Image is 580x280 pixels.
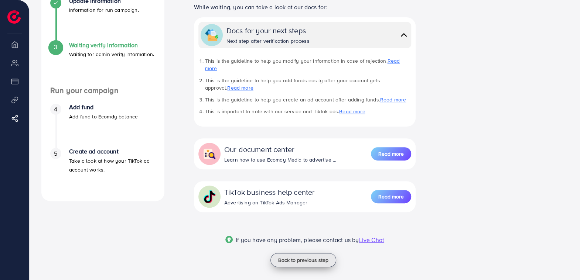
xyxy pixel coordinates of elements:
[378,150,404,158] span: Read more
[205,96,411,103] li: This is the guideline to help you create an ad account after adding funds.
[205,108,411,115] li: This is important to note with our service and TikTok ads.
[339,108,365,115] a: Read more
[378,193,404,200] span: Read more
[270,253,336,267] button: Back to previous step
[7,10,21,24] img: logo
[69,156,156,174] p: Take a look at how your TikTok ad account works.
[359,236,384,244] span: Live Chat
[224,144,336,155] div: Our document center
[236,236,359,244] span: If you have any problem, please contact us by
[203,190,216,203] img: collapse
[399,30,409,40] img: collapse
[203,147,216,160] img: collapse
[54,43,57,51] span: 3
[224,187,315,197] div: TikTok business help center
[371,190,411,203] button: Read more
[371,147,411,160] button: Read more
[224,199,315,206] div: Advertising on TikTok Ads Manager
[69,42,154,49] h4: Waiting verify information
[41,42,164,86] li: Waiting verify information
[69,148,156,155] h4: Create ad account
[371,189,411,204] a: Read more
[194,3,416,11] p: While waiting, you can take a look at our docs for:
[205,57,400,72] a: Read more
[54,105,57,114] span: 4
[380,96,406,103] a: Read more
[278,256,328,264] span: Back to previous step
[549,247,574,274] iframe: Chat
[226,25,310,36] div: Docs for your next steps
[69,112,138,121] p: Add fund to Ecomdy balance
[41,104,164,148] li: Add fund
[205,77,411,92] li: This is the guideline to help you add funds easily after your account gets approval.
[69,50,154,59] p: Waiting for admin verify information.
[41,148,164,192] li: Create ad account
[69,104,138,111] h4: Add fund
[226,37,310,45] div: Next step after verification process
[69,6,139,14] p: Information for run campaign.
[224,156,336,163] div: Learn how to use Ecomdy Media to advertise ...
[205,57,411,72] li: This is the guideline to help you modify your information in case of rejection.
[205,28,218,42] img: collapse
[41,86,164,95] h4: Run your campaign
[54,149,57,158] span: 5
[227,84,253,91] a: Read more
[225,236,233,243] img: Popup guide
